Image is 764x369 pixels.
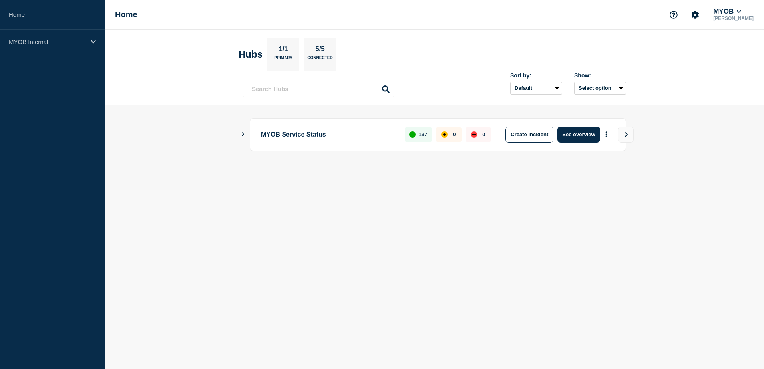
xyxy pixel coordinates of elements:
[712,8,743,16] button: MYOB
[307,56,332,64] p: Connected
[409,131,416,138] div: up
[665,6,682,23] button: Support
[441,131,448,138] div: affected
[574,82,626,95] button: Select option
[510,72,562,79] div: Sort by:
[241,131,245,137] button: Show Connected Hubs
[115,10,137,19] h1: Home
[687,6,704,23] button: Account settings
[601,127,612,142] button: More actions
[312,45,328,56] p: 5/5
[239,49,263,60] h2: Hubs
[9,38,86,45] p: MYOB Internal
[276,45,291,56] p: 1/1
[557,127,600,143] button: See overview
[243,81,394,97] input: Search Hubs
[482,131,485,137] p: 0
[618,127,634,143] button: View
[712,16,755,21] p: [PERSON_NAME]
[574,72,626,79] div: Show:
[453,131,456,137] p: 0
[510,82,562,95] select: Sort by
[471,131,477,138] div: down
[505,127,553,143] button: Create incident
[274,56,292,64] p: Primary
[419,131,428,137] p: 137
[261,127,396,143] p: MYOB Service Status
